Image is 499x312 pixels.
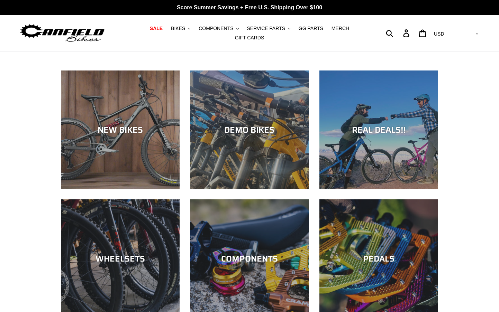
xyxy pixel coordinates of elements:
input: Search [390,26,407,41]
a: NEW BIKES [61,70,180,189]
span: GIFT CARDS [235,35,264,41]
a: SALE [146,24,166,33]
div: DEMO BIKES [190,125,309,135]
button: SERVICE PARTS [243,24,293,33]
a: REAL DEALS!! [319,70,438,189]
div: PEDALS [319,254,438,264]
a: GIFT CARDS [232,33,268,42]
span: MERCH [332,26,349,31]
a: DEMO BIKES [190,70,309,189]
span: GG PARTS [299,26,323,31]
button: BIKES [167,24,194,33]
span: SALE [150,26,163,31]
div: NEW BIKES [61,125,180,135]
div: COMPONENTS [190,254,309,264]
div: REAL DEALS!! [319,125,438,135]
span: COMPONENTS [199,26,233,31]
span: BIKES [171,26,185,31]
span: SERVICE PARTS [247,26,285,31]
button: COMPONENTS [195,24,242,33]
a: GG PARTS [295,24,327,33]
a: MERCH [328,24,353,33]
div: WHEELSETS [61,254,180,264]
img: Canfield Bikes [19,22,106,44]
